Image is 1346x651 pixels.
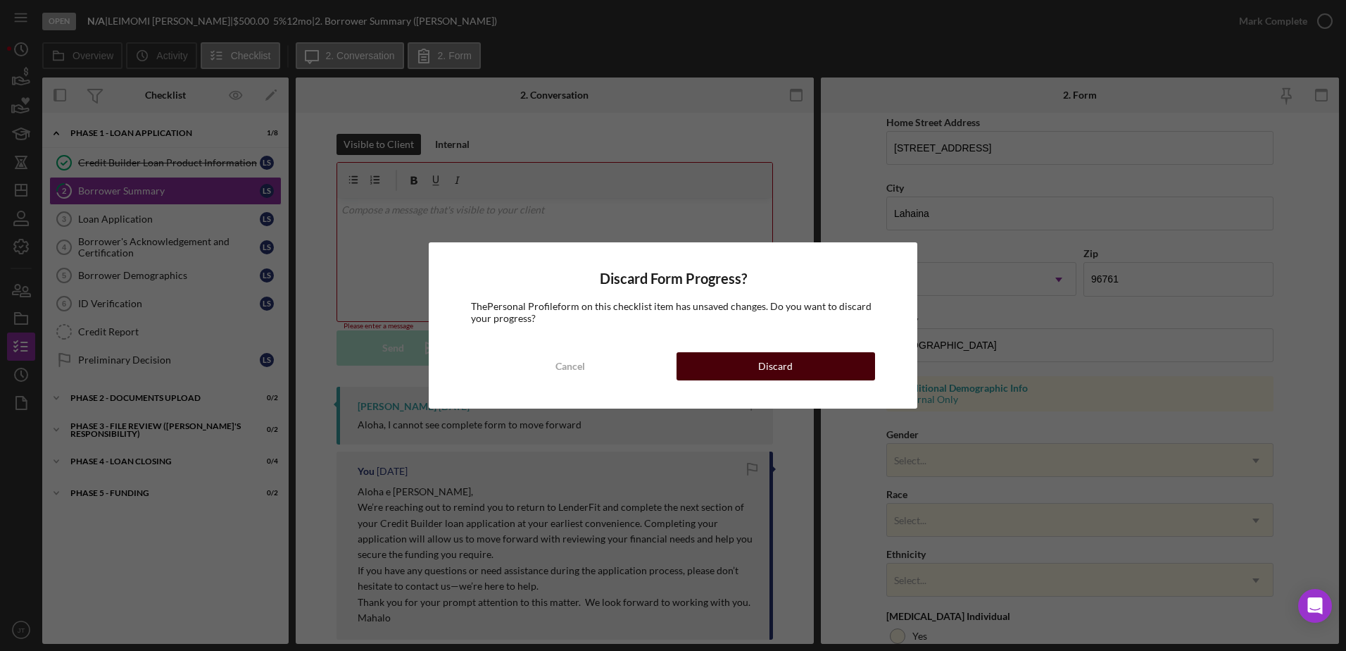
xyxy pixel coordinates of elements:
button: Discard [677,352,875,380]
div: Cancel [555,352,585,380]
h4: Discard Form Progress? [471,271,875,287]
span: The Personal Profile form on this checklist item has unsaved changes. Do you want to discard your... [471,300,872,323]
div: Open Intercom Messenger [1298,589,1332,623]
button: Cancel [471,352,669,380]
div: Discard [758,352,793,380]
